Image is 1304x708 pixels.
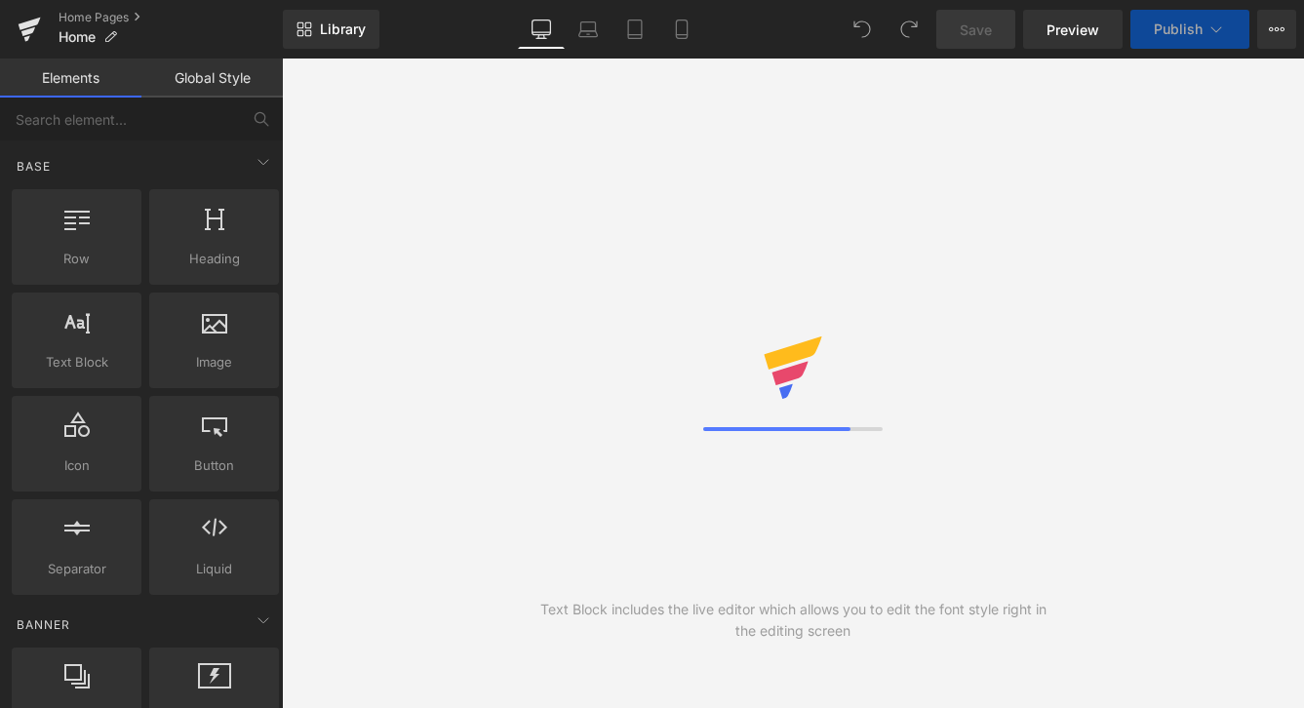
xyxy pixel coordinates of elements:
[18,559,136,579] span: Separator
[1047,20,1099,40] span: Preview
[960,20,992,40] span: Save
[15,615,72,634] span: Banner
[1257,10,1296,49] button: More
[1023,10,1123,49] a: Preview
[537,599,1048,642] div: Text Block includes the live editor which allows you to edit the font style right in the editing ...
[155,455,273,476] span: Button
[155,559,273,579] span: Liquid
[843,10,882,49] button: Undo
[18,352,136,373] span: Text Block
[612,10,658,49] a: Tablet
[283,10,379,49] a: New Library
[1130,10,1249,49] button: Publish
[658,10,705,49] a: Mobile
[320,20,366,38] span: Library
[155,352,273,373] span: Image
[565,10,612,49] a: Laptop
[15,157,53,176] span: Base
[518,10,565,49] a: Desktop
[889,10,929,49] button: Redo
[155,249,273,269] span: Heading
[59,10,283,25] a: Home Pages
[18,249,136,269] span: Row
[59,29,96,45] span: Home
[1154,21,1203,37] span: Publish
[141,59,283,98] a: Global Style
[18,455,136,476] span: Icon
